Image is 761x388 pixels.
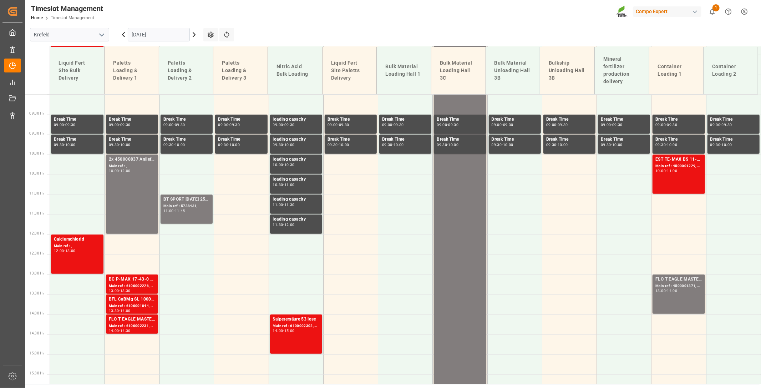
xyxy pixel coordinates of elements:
div: - [119,143,120,146]
div: 10:00 [175,143,185,146]
div: Paletts Loading & Delivery 1 [110,56,153,85]
div: - [611,143,612,146]
span: 14:00 Hr [29,311,44,315]
div: 11:00 [273,203,283,206]
span: 09:30 Hr [29,131,44,135]
div: - [174,209,175,212]
div: 10:00 [558,143,568,146]
div: 09:30 [546,143,557,146]
div: BFL CaBMg SL 1000L IBC [109,296,155,303]
div: 14:00 [667,289,678,292]
span: 10:00 Hr [29,151,44,155]
div: loading capacity [273,176,319,183]
div: Break Time [710,116,757,123]
div: 13:30 [120,289,131,292]
div: - [174,123,175,126]
div: Liquid Fert Site Paletts Delivery [328,56,371,85]
div: 09:30 [612,123,623,126]
div: 10:00 [65,143,76,146]
div: BC P-MAX 17-43-0 9M 1,05T BB CG [109,276,155,283]
div: 12:00 [54,249,64,252]
input: Type to search/select [30,28,109,41]
span: 13:30 Hr [29,291,44,295]
button: Help Center [720,4,736,20]
div: 09:30 [492,143,502,146]
div: 09:30 [229,123,240,126]
div: 10:00 [667,143,678,146]
a: Home [31,15,43,20]
div: 09:30 [284,123,295,126]
div: 10:30 [284,163,295,166]
div: - [283,223,284,226]
div: Break Time [54,116,101,123]
span: 15:00 Hr [29,351,44,355]
img: Screenshot%202023-09-29%20at%2010.02.21.png_1712312052.png [617,5,628,18]
div: Nitric Acid Bulk Loading [274,60,316,81]
div: - [338,143,339,146]
div: Break Time [492,136,538,143]
div: Break Time [710,136,757,143]
div: Break Time [437,116,483,123]
div: Break Time [382,136,428,143]
div: Main ref : 4500001229, 2000001221 [655,163,702,169]
div: 12:00 [284,223,295,226]
div: Timeslot Management [31,3,103,14]
div: 10:00 [503,143,513,146]
div: - [64,123,65,126]
div: Break Time [601,136,647,143]
div: Break Time [163,136,210,143]
div: Bulk Material Loading Hall 1 [382,60,425,81]
div: 09:30 [655,143,666,146]
div: FLO T EAGLE MASTER [DATE] 25kg(x40) INTFLO T BKR [DATE] 25kg (x40) D,ATTPL K [DATE] 25kg (x40) D,... [109,316,155,323]
div: 11:00 [163,209,174,212]
div: 09:00 [492,123,502,126]
input: DD.MM.YYYY [128,28,190,41]
div: Break Time [382,116,428,123]
span: 12:30 Hr [29,251,44,255]
div: 09:00 [546,123,557,126]
div: Main ref : 4500001371, 2000000989 [655,283,702,289]
div: Break Time [328,116,374,123]
div: Main ref : 6100002226, 2000000070 [109,283,155,289]
span: 09:00 Hr [29,111,44,115]
div: Break Time [109,136,155,143]
div: 09:30 [503,123,513,126]
span: 10:30 Hr [29,171,44,175]
div: - [666,169,667,172]
div: 13:00 [109,289,119,292]
div: Salpetersäure 53 lose [273,316,319,323]
div: 09:30 [448,123,458,126]
div: 14:30 [120,329,131,332]
div: Calciumchlorid [54,236,101,243]
div: - [119,329,120,332]
div: 09:00 [328,123,338,126]
div: Break Time [601,116,647,123]
div: 13:00 [65,249,76,252]
div: Break Time [655,136,702,143]
div: - [64,143,65,146]
div: Bulkship Unloading Hall 3B [546,56,589,85]
div: 15:00 [284,329,295,332]
div: 10:00 [229,143,240,146]
div: Liquid Fert Site Bulk Delivery [56,56,98,85]
div: Break Time [546,116,593,123]
div: 10:00 [655,169,666,172]
div: - [338,123,339,126]
div: 09:30 [394,123,404,126]
span: 11:00 Hr [29,191,44,195]
div: 09:00 [655,123,666,126]
div: loading capacity [273,196,319,203]
div: - [611,123,612,126]
div: - [447,123,448,126]
div: - [283,329,284,332]
div: - [392,123,394,126]
div: Main ref : , [54,243,101,249]
div: Compo Expert [633,6,701,17]
span: 1 [712,4,720,11]
span: 13:00 Hr [29,271,44,275]
div: 10:00 [612,143,623,146]
div: 09:30 [54,143,64,146]
div: 10:00 [109,169,119,172]
div: Container Loading 1 [655,60,698,81]
button: Compo Expert [633,5,704,18]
